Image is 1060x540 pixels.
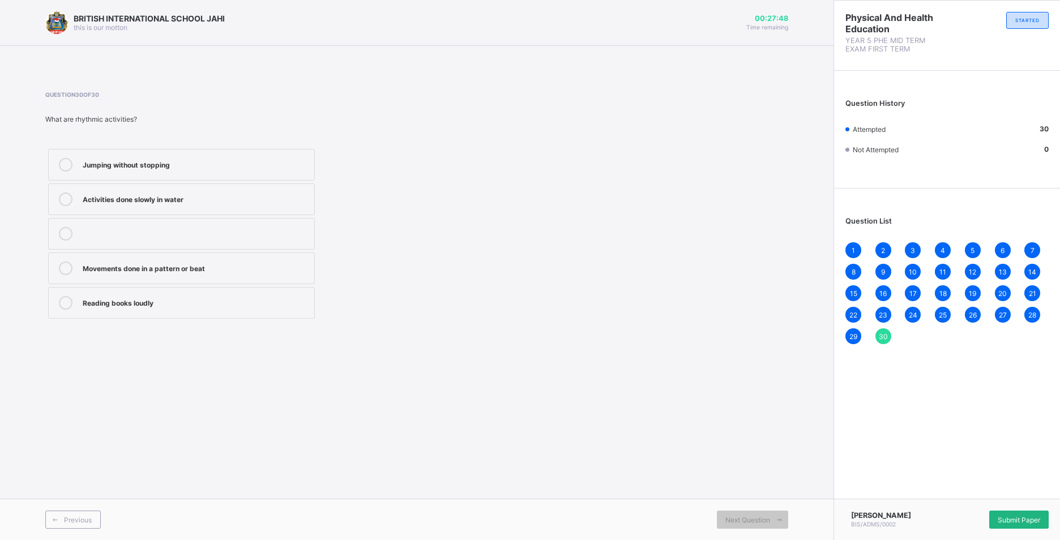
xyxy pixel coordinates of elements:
[845,12,947,35] span: Physical And Health Education
[853,125,886,134] span: Attempted
[999,268,1007,276] span: 13
[969,289,976,298] span: 19
[851,521,896,528] span: BIS/ADMS/0002
[1029,289,1036,298] span: 21
[911,246,915,255] span: 3
[881,246,885,255] span: 2
[881,268,885,276] span: 9
[879,289,887,298] span: 16
[74,14,225,23] span: BRITISH INTERNATIONAL SCHOOL JAHI
[849,332,857,341] span: 29
[998,289,1007,298] span: 20
[999,311,1007,319] span: 27
[1044,145,1049,153] b: 0
[939,311,947,319] span: 25
[83,192,309,204] div: Activities done slowly in water
[45,115,499,123] div: What are rhythmic activities?
[853,145,899,154] span: Not Attempted
[83,262,309,273] div: Movements done in a pattern or beat
[74,23,127,32] span: this is our motton
[969,268,976,276] span: 12
[909,289,917,298] span: 17
[939,268,946,276] span: 11
[851,511,911,520] span: [PERSON_NAME]
[83,296,309,307] div: Reading books loudly
[909,268,917,276] span: 10
[852,268,856,276] span: 8
[845,217,892,225] span: Question List
[1001,246,1005,255] span: 6
[1015,18,1040,23] span: STARTED
[941,246,945,255] span: 4
[845,99,905,108] span: Question History
[879,311,887,319] span: 23
[849,311,857,319] span: 22
[969,311,977,319] span: 26
[83,158,309,169] div: Jumping without stopping
[852,246,855,255] span: 1
[998,516,1040,524] span: Submit Paper
[909,311,917,319] span: 24
[879,332,888,341] span: 30
[939,289,947,298] span: 18
[845,36,947,53] span: YEAR 5 PHE MID TERM EXAM FIRST TERM
[746,14,788,23] span: 00:27:48
[1028,268,1036,276] span: 14
[45,91,499,98] span: Question 30 of 30
[850,289,857,298] span: 15
[1031,246,1035,255] span: 7
[725,516,770,524] span: Next Question
[1028,311,1036,319] span: 28
[1040,125,1049,133] b: 30
[64,516,92,524] span: Previous
[971,246,974,255] span: 5
[746,24,788,31] span: Time remaining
